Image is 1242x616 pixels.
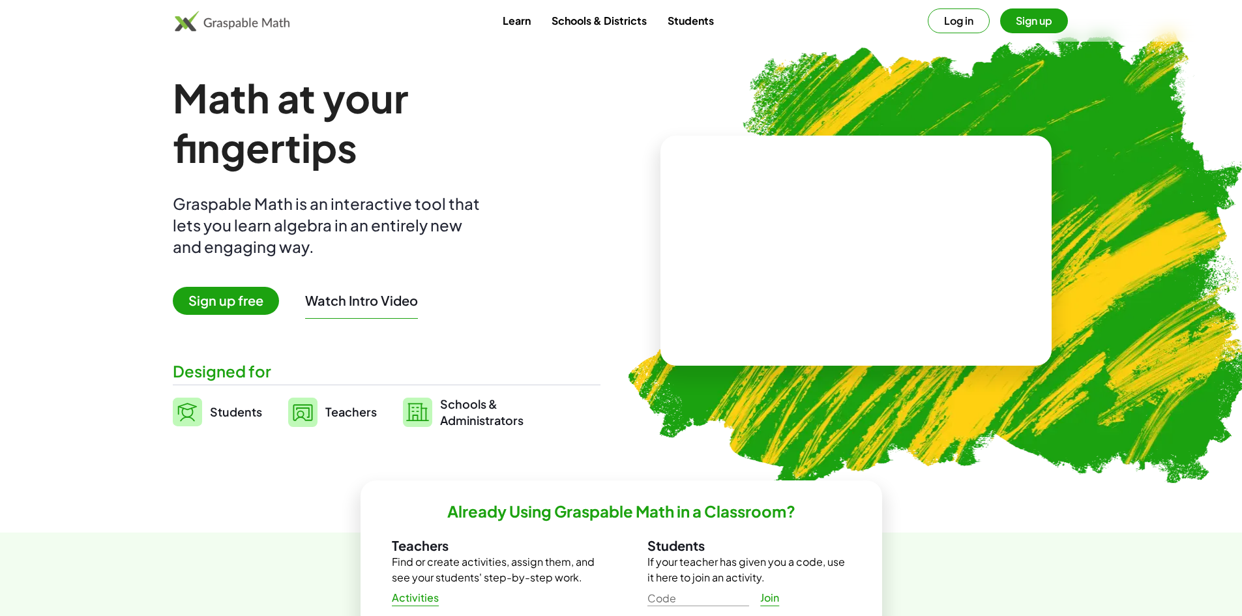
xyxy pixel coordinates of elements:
[173,73,587,172] h1: Math at your fingertips
[647,554,851,585] p: If your teacher has given you a code, use it here to join an activity.
[403,398,432,427] img: svg%3e
[541,8,657,33] a: Schools & Districts
[749,586,791,609] a: Join
[758,202,954,300] video: What is this? This is dynamic math notation. Dynamic math notation plays a central role in how Gr...
[1000,8,1068,33] button: Sign up
[440,396,524,428] span: Schools & Administrators
[305,292,418,309] button: Watch Intro Video
[210,404,262,419] span: Students
[403,396,524,428] a: Schools &Administrators
[392,554,595,585] p: Find or create activities, assign them, and see your students' step-by-step work.
[492,8,541,33] a: Learn
[392,591,439,605] span: Activities
[288,396,377,428] a: Teachers
[173,360,600,382] div: Designed for
[928,8,990,33] button: Log in
[173,396,262,428] a: Students
[173,193,486,257] div: Graspable Math is an interactive tool that lets you learn algebra in an entirely new and engaging...
[288,398,318,427] img: svg%3e
[325,404,377,419] span: Teachers
[392,537,595,554] h3: Teachers
[760,591,780,605] span: Join
[173,398,202,426] img: svg%3e
[657,8,724,33] a: Students
[173,287,279,315] span: Sign up free
[647,537,851,554] h3: Students
[381,586,450,609] a: Activities
[447,501,795,521] h2: Already Using Graspable Math in a Classroom?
